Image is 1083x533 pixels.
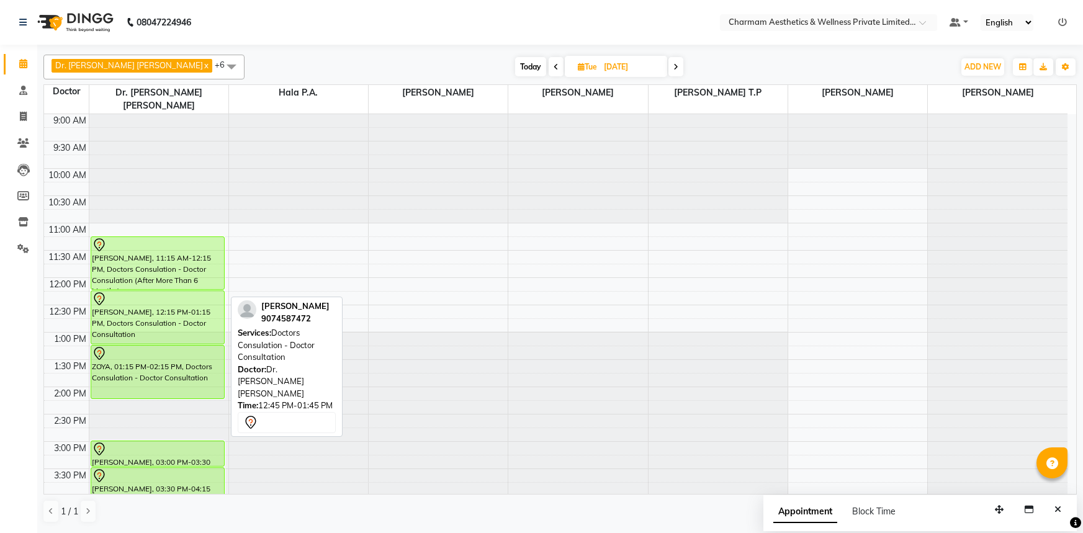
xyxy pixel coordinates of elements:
[91,468,225,507] div: [PERSON_NAME], 03:30 PM-04:15 PM, Doctor Consultation Complimentary
[928,85,1067,101] span: [PERSON_NAME]
[961,58,1004,76] button: ADD NEW
[91,346,225,398] div: ZOYA, 01:15 PM-02:15 PM, Doctors Consulation - Doctor Consultation
[238,400,258,410] span: Time:
[203,60,209,70] a: x
[89,85,228,114] span: Dr. [PERSON_NAME] [PERSON_NAME]
[61,505,78,518] span: 1 / 1
[52,414,89,428] div: 2:30 PM
[46,223,89,236] div: 11:00 AM
[238,300,256,319] img: profile
[238,400,336,412] div: 12:45 PM-01:45 PM
[52,387,89,400] div: 2:00 PM
[91,441,225,466] div: [PERSON_NAME], 03:00 PM-03:30 PM, Doctor Consultation Complimentary
[215,60,234,69] span: +6
[44,85,89,98] div: Doctor
[238,328,315,362] span: Doctors Consulation - Doctor Consultation
[32,5,117,40] img: logo
[91,237,225,289] div: [PERSON_NAME], 11:15 AM-12:15 PM, Doctors Consulation - Doctor Consulation (After More Than 6 Mon...
[649,85,788,101] span: [PERSON_NAME] T.P
[238,364,266,374] span: Doctor:
[369,85,508,101] span: [PERSON_NAME]
[55,60,203,70] span: Dr. [PERSON_NAME] [PERSON_NAME]
[46,169,89,182] div: 10:00 AM
[46,251,89,264] div: 11:30 AM
[52,469,89,482] div: 3:30 PM
[261,313,330,325] div: 9074587472
[773,501,837,523] span: Appointment
[852,506,896,517] span: Block Time
[52,442,89,455] div: 3:00 PM
[51,141,89,155] div: 9:30 AM
[1031,483,1071,521] iframe: chat widget
[238,364,336,400] div: Dr. [PERSON_NAME] [PERSON_NAME]
[238,328,271,338] span: Services:
[229,85,368,101] span: Hala P.A.
[46,196,89,209] div: 10:30 AM
[137,5,191,40] b: 08047224946
[788,85,927,101] span: [PERSON_NAME]
[47,278,89,291] div: 12:00 PM
[51,114,89,127] div: 9:00 AM
[600,58,662,76] input: 2025-09-09
[91,291,225,344] div: [PERSON_NAME], 12:15 PM-01:15 PM, Doctors Consulation - Doctor Consultation
[508,85,647,101] span: [PERSON_NAME]
[47,305,89,318] div: 12:30 PM
[52,333,89,346] div: 1:00 PM
[52,360,89,373] div: 1:30 PM
[261,301,330,311] span: [PERSON_NAME]
[515,57,546,76] span: Today
[575,62,600,71] span: Tue
[964,62,1001,71] span: ADD NEW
